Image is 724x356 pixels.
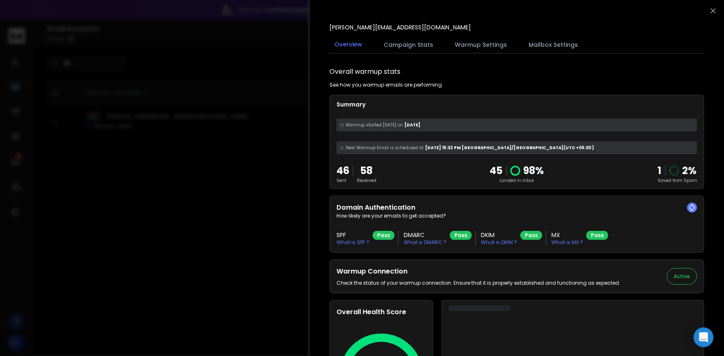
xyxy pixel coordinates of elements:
[357,164,376,177] p: 58
[683,164,697,177] p: 2 %
[694,327,714,347] div: Open Intercom Messenger
[481,239,517,246] p: What is DKIM ?
[490,164,503,177] p: 45
[336,266,620,276] h2: Warmup Connection
[658,164,662,177] strong: 1
[336,239,369,246] p: What is SPF ?
[336,213,697,219] p: How likely are your emails to get accepted?
[379,36,438,54] button: Campaign Stats
[329,35,367,54] button: Overview
[373,231,395,240] div: Pass
[336,280,620,286] p: Check the status of your warmup connection. Ensure that it is properly established and functionin...
[336,100,697,109] p: Summary
[551,231,583,239] h3: MX
[524,36,583,54] button: Mailbox Settings
[357,177,376,184] p: Received
[336,231,369,239] h3: SPF
[450,36,512,54] button: Warmup Settings
[336,203,697,213] h2: Domain Authentication
[551,239,583,246] p: What is MX ?
[450,231,472,240] div: Pass
[336,307,426,317] h2: Overall Health Score
[336,119,697,131] div: [DATE]
[404,239,446,246] p: What is DMARC ?
[586,231,608,240] div: Pass
[336,141,697,154] div: [DATE] 15:32 PM [GEOGRAPHIC_DATA]/[GEOGRAPHIC_DATA] (UTC +05:30 )
[490,177,544,184] p: Landed in Inbox
[404,231,446,239] h3: DMARC
[329,67,400,77] h1: Overall warmup stats
[346,122,403,128] span: Warmup started [DATE] on
[336,164,349,177] p: 46
[667,268,697,285] button: Active
[329,23,471,31] p: [PERSON_NAME][EMAIL_ADDRESS][DOMAIN_NAME]
[524,164,544,177] p: 98 %
[329,82,442,88] p: See how you warmup emails are performing
[520,231,542,240] div: Pass
[658,177,697,184] p: Saved from Spam
[346,145,424,151] span: Next Warmup Email is scheduled at
[336,177,349,184] p: Sent
[481,231,517,239] h3: DKIM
